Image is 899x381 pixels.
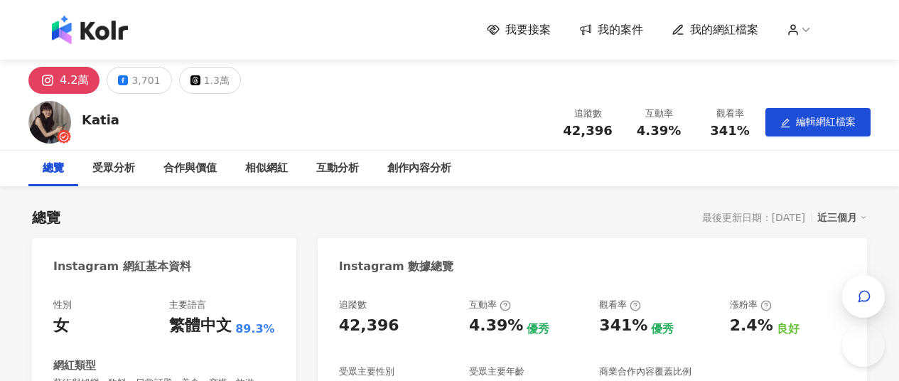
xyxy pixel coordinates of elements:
[43,160,64,177] div: 總覽
[651,321,674,337] div: 優秀
[563,123,612,138] span: 42,396
[637,124,681,138] span: 4.39%
[672,22,758,38] a: 我的網紅檔案
[52,16,128,44] img: logo
[245,160,288,177] div: 相似網紅
[32,208,60,227] div: 總覽
[169,299,206,311] div: 主要語言
[235,321,275,337] span: 89.3%
[561,107,615,121] div: 追蹤數
[505,22,551,38] span: 我要接案
[487,22,551,38] a: 我要接案
[710,124,750,138] span: 341%
[204,70,230,90] div: 1.3萬
[780,118,790,128] span: edit
[131,70,160,90] div: 3,701
[632,107,686,121] div: 互動率
[777,321,800,337] div: 良好
[339,365,394,378] div: 受眾主要性別
[53,315,69,337] div: 女
[53,259,191,274] div: Instagram 網紅基本資料
[169,315,232,337] div: 繁體中文
[579,22,643,38] a: 我的案件
[730,315,773,337] div: 2.4%
[730,299,772,311] div: 漲粉率
[765,108,871,136] button: edit編輯網紅檔案
[387,160,451,177] div: 創作內容分析
[107,67,171,94] button: 3,701
[53,299,72,311] div: 性別
[82,111,119,129] div: Katia
[469,299,511,311] div: 互動率
[339,259,454,274] div: Instagram 數據總覽
[702,212,805,223] div: 最後更新日期：[DATE]
[703,107,757,121] div: 觀看率
[599,315,647,337] div: 341%
[469,315,523,337] div: 4.39%
[28,101,71,144] img: KOL Avatar
[60,70,89,90] div: 4.2萬
[796,116,856,127] span: 編輯網紅檔案
[53,358,96,373] div: 網紅類型
[316,160,359,177] div: 互動分析
[817,208,867,227] div: 近三個月
[92,160,135,177] div: 受眾分析
[339,315,399,337] div: 42,396
[598,22,643,38] span: 我的案件
[599,299,641,311] div: 觀看率
[179,67,241,94] button: 1.3萬
[599,365,691,378] div: 商業合作內容覆蓋比例
[163,160,217,177] div: 合作與價值
[527,321,549,337] div: 優秀
[469,365,524,378] div: 受眾主要年齡
[842,324,885,367] iframe: Help Scout Beacon - Open
[690,22,758,38] span: 我的網紅檔案
[28,67,99,94] button: 4.2萬
[339,299,367,311] div: 追蹤數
